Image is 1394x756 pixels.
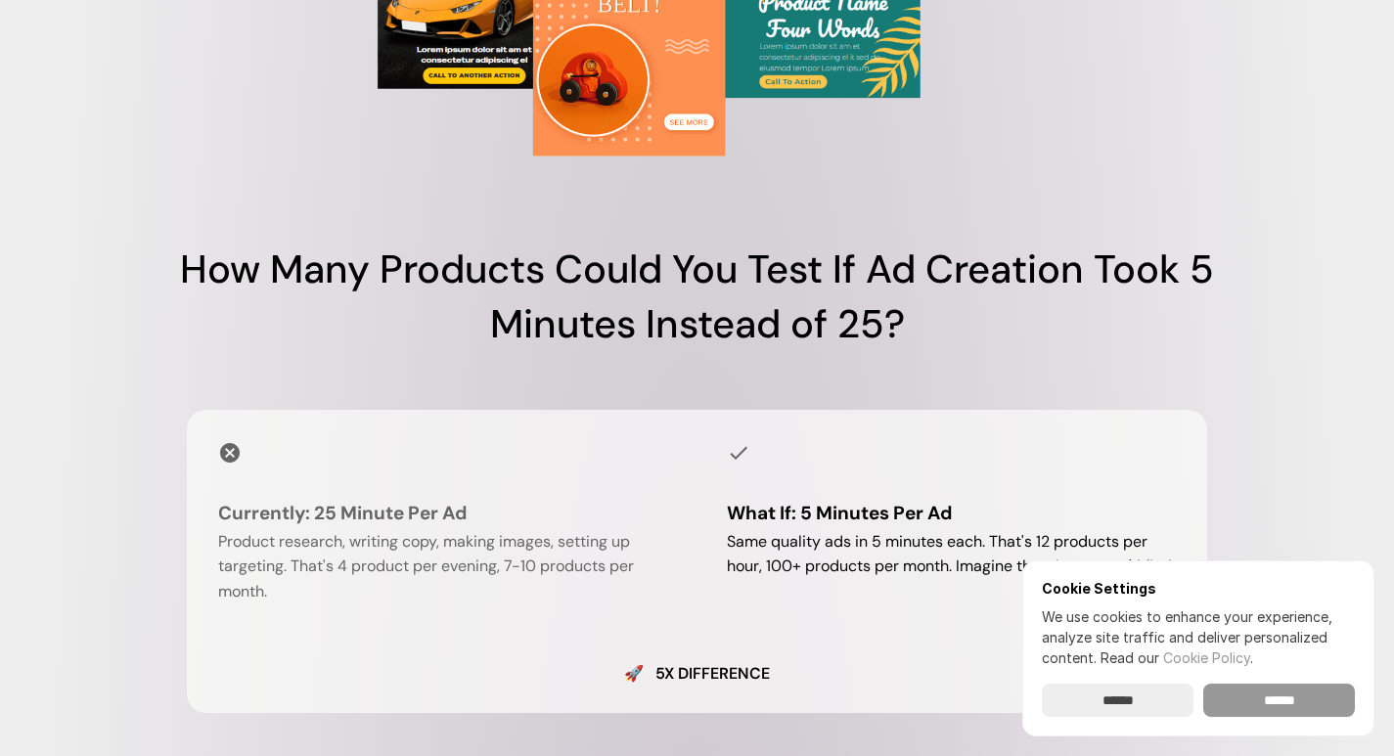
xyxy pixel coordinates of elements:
h6: Cookie Settings [1042,580,1355,597]
p: We use cookies to enhance your experience, analyze site traffic and deliver personalized content. [1042,606,1355,668]
h1: How Many Products Could You Test If Ad Creation Took 5 Minutes Instead of 25? [111,242,1284,351]
h5: 🚀 5x difference [218,662,1177,686]
p: Same quality ads in 5 minutes each. That's 12 products per hour, 100+ products per month. Imagine... [727,529,1177,579]
p: Product research, writing copy, making images, setting up targeting. That's 4 product per evening... [218,529,668,604]
span: Read our . [1101,649,1253,666]
a: Cookie Policy [1163,649,1250,666]
p: Currently: 25 Minute Per Ad [218,499,668,528]
p: What If: 5 Minutes Per Ad [727,499,1177,528]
